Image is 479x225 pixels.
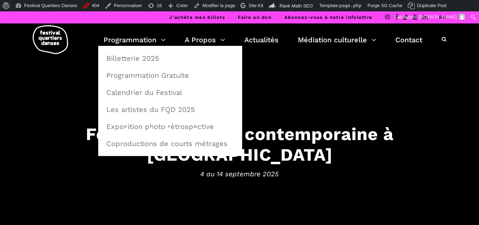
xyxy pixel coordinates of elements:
a: Programmation Gratuite [102,67,238,84]
a: Abonnez-vous à notre infolettre [284,15,372,20]
a: Contact [395,34,422,46]
a: Calendrier du Festival [102,84,238,101]
span: Rank Math SEO [279,3,313,9]
a: Exposition photo rétrospective [102,118,238,135]
a: A Propos [185,34,225,46]
a: J’achète mes billets [169,15,225,20]
span: Site Kit [249,3,263,8]
a: Billetterie 2025 [102,50,238,66]
a: Médiation culturelle [298,34,376,46]
a: Faire un don [238,15,272,20]
span: 4 au 14 septembre 2025 [20,169,459,180]
a: Les artistes du FQD 2025 [102,101,238,118]
span: [PERSON_NAME] [419,14,457,20]
span: page.php [339,3,362,8]
a: Salutations, [392,11,468,23]
img: logo-fqd-med [33,25,68,54]
h3: Festival de danse contemporaine à [GEOGRAPHIC_DATA] [20,123,459,165]
a: Actualités [244,34,279,46]
a: Programmation [104,34,166,46]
